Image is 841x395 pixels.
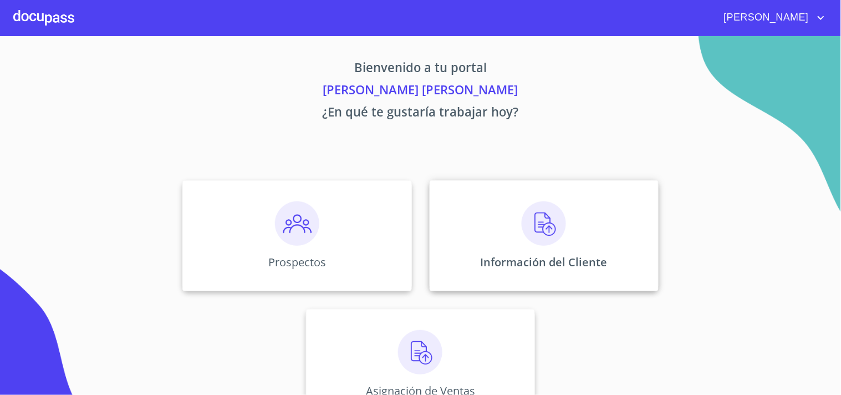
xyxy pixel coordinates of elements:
[268,255,326,270] p: Prospectos
[79,103,762,125] p: ¿En qué te gustaría trabajar hoy?
[716,9,828,27] button: account of current user
[398,330,442,374] img: carga.png
[522,201,566,246] img: carga.png
[716,9,814,27] span: [PERSON_NAME]
[79,58,762,80] p: Bienvenido a tu portal
[481,255,608,270] p: Información del Cliente
[275,201,319,246] img: prospectos.png
[79,80,762,103] p: [PERSON_NAME] [PERSON_NAME]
